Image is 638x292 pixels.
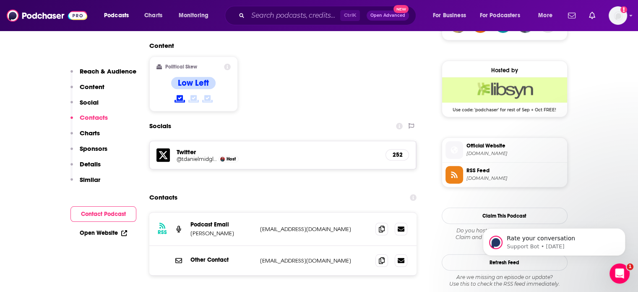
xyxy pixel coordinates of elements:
a: Show notifications dropdown [565,8,579,23]
p: Other Contact [190,256,253,263]
p: [EMAIL_ADDRESS][DOMAIN_NAME] [260,226,369,233]
span: talkthetalk.libsyn.com [466,175,564,182]
p: Details [80,160,101,168]
div: Are we missing an episode or update? Use this to check the RSS feed immediately. [442,274,568,287]
span: Do you host or manage this podcast? [442,227,568,234]
span: becauselanguage.com [466,150,564,157]
span: Charts [144,10,162,21]
button: Similar [70,176,100,191]
iframe: Intercom live chat [609,263,630,284]
a: Show notifications dropdown [586,8,599,23]
p: Podcast Email [190,221,253,228]
h5: Twitter [177,148,379,156]
p: [PERSON_NAME] [190,230,253,237]
iframe: Intercom notifications message [470,210,638,269]
span: Open Advanced [370,13,405,18]
h3: RSS [158,229,167,236]
button: Open AdvancedNew [367,11,409,21]
button: Refresh Feed [442,254,568,271]
h2: Socials [149,118,171,134]
a: RSS Feed[DOMAIN_NAME] [445,166,564,184]
p: Reach & Audience [80,67,136,75]
svg: Add a profile image [620,6,627,13]
p: Social [80,98,99,106]
button: open menu [173,9,219,22]
img: Libsyn Deal: Use code: 'podchaser' for rest of Sep + Oct FREE! [442,77,567,103]
button: Show profile menu [609,6,627,25]
span: New [393,5,409,13]
span: More [538,10,552,21]
h5: 252 [393,151,402,158]
button: Sponsors [70,145,107,160]
a: Libsyn Deal: Use code: 'podchaser' for rest of Sep + Oct FREE! [442,77,567,112]
span: Logged in as N0elleB7 [609,6,627,25]
input: Search podcasts, credits, & more... [248,9,340,22]
button: Details [70,160,101,176]
img: User Profile [609,6,627,25]
a: Open Website [80,229,127,237]
a: Official Website[DOMAIN_NAME] [445,141,564,159]
span: Podcasts [104,10,129,21]
button: open menu [474,9,532,22]
p: Charts [80,129,100,137]
span: Ctrl K [340,10,360,21]
p: [EMAIL_ADDRESS][DOMAIN_NAME] [260,257,369,264]
h2: Political Skew [165,64,197,70]
span: Host [227,156,236,162]
a: Charts [139,9,167,22]
div: Claim and edit this page to your liking. [442,227,568,241]
p: Similar [80,176,100,184]
p: Content [80,83,104,91]
p: Sponsors [80,145,107,153]
button: open menu [532,9,563,22]
span: Official Website [466,142,564,150]
span: For Business [433,10,466,21]
span: 1 [627,263,633,270]
div: Search podcasts, credits, & more... [233,6,424,25]
button: open menu [98,9,140,22]
button: Contacts [70,113,108,129]
button: Claim This Podcast [442,208,568,224]
span: Use code: 'podchaser' for rest of Sep + Oct FREE! [442,103,567,113]
h4: Low Left [178,78,209,88]
span: For Podcasters [480,10,520,21]
div: Hosted by [442,67,567,74]
h2: Content [149,42,410,50]
button: Content [70,83,104,98]
a: @tdanielmidgley [177,156,217,162]
h2: Contacts [149,189,177,205]
img: Podchaser - Follow, Share and Rate Podcasts [7,8,87,24]
button: Social [70,98,99,114]
img: Daniel Midgley [220,157,225,161]
span: RSS Feed [466,167,564,174]
button: Contact Podcast [70,206,136,222]
p: Contacts [80,113,108,121]
button: Charts [70,129,100,145]
button: Reach & Audience [70,67,136,83]
button: open menu [427,9,477,22]
span: Monitoring [179,10,208,21]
